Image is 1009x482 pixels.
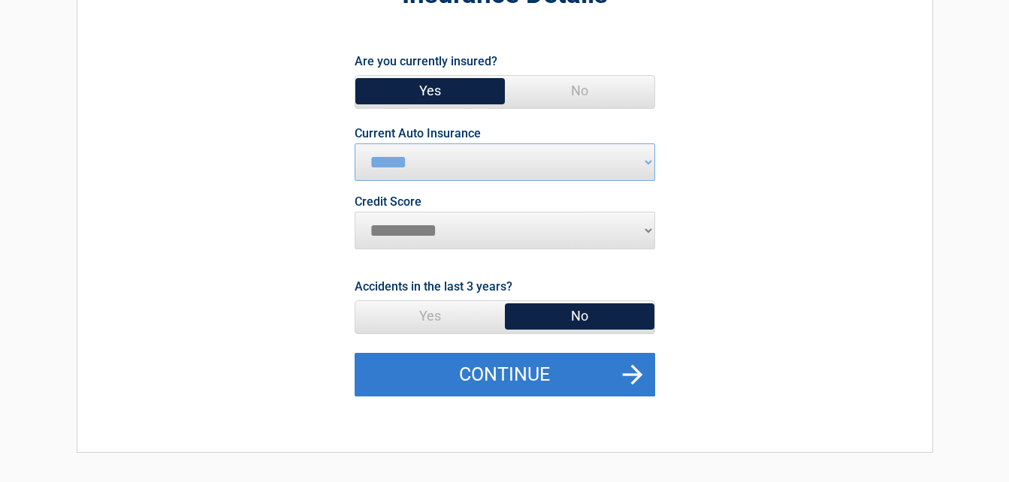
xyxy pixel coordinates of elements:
label: Credit Score [355,196,421,208]
button: Continue [355,353,655,396]
label: Are you currently insured? [355,51,497,71]
label: Current Auto Insurance [355,128,481,140]
label: Accidents in the last 3 years? [355,276,512,297]
span: No [505,301,654,331]
span: No [505,76,654,106]
span: Yes [355,301,505,331]
span: Yes [355,76,505,106]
